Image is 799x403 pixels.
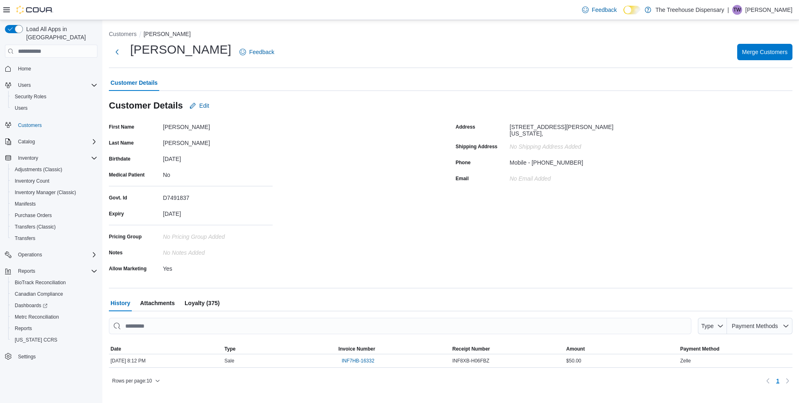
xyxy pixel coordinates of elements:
[163,207,273,217] div: [DATE]
[18,251,42,258] span: Operations
[111,346,121,352] span: Date
[11,103,31,113] a: Users
[15,80,97,90] span: Users
[11,92,50,102] a: Security Roles
[11,199,39,209] a: Manifests
[163,191,273,201] div: D7491837
[224,346,235,352] span: Type
[163,262,273,272] div: Yes
[18,66,31,72] span: Home
[680,346,720,352] span: Payment Method
[163,136,273,146] div: [PERSON_NAME]
[2,351,101,362] button: Settings
[111,75,158,91] span: Customer Details
[15,105,27,111] span: Users
[8,334,101,346] button: [US_STATE] CCRS
[456,159,471,166] label: Phone
[15,178,50,184] span: Inventory Count
[8,323,101,334] button: Reports
[11,335,97,345] span: Washington CCRS
[18,138,35,145] span: Catalog
[339,346,375,352] span: Invoice Number
[15,250,45,260] button: Operations
[15,63,97,74] span: Home
[11,222,97,232] span: Transfers (Classic)
[11,278,69,288] a: BioTrack Reconciliation
[11,176,53,186] a: Inventory Count
[8,175,101,187] button: Inventory Count
[15,224,56,230] span: Transfers (Classic)
[186,97,212,114] button: Edit
[8,288,101,300] button: Canadian Compliance
[18,268,35,274] span: Reports
[185,295,220,311] span: Loyalty (375)
[456,143,497,150] label: Shipping Address
[15,337,57,343] span: [US_STATE] CCRS
[15,352,39,362] a: Settings
[15,250,97,260] span: Operations
[11,211,97,220] span: Purchase Orders
[15,266,38,276] button: Reports
[109,31,137,37] button: Customers
[8,91,101,102] button: Security Roles
[249,48,274,56] span: Feedback
[11,165,65,174] a: Adjustments (Classic)
[11,301,51,310] a: Dashboards
[456,124,475,130] label: Address
[15,80,34,90] button: Users
[342,358,375,364] span: INF7HB-16332
[2,265,101,277] button: Reports
[11,335,61,345] a: [US_STATE] CCRS
[727,5,729,15] p: |
[564,344,678,354] button: Amount
[773,374,783,387] ul: Pagination for table:
[11,312,97,322] span: Metrc Reconciliation
[8,164,101,175] button: Adjustments (Classic)
[11,188,97,197] span: Inventory Manager (Classic)
[15,212,52,219] span: Purchase Orders
[163,246,273,256] div: No Notes added
[11,92,97,102] span: Security Roles
[15,120,45,130] a: Customers
[2,136,101,147] button: Catalog
[15,153,97,163] span: Inventory
[698,318,727,334] button: Type
[163,152,273,162] div: [DATE]
[776,377,779,385] span: 1
[579,2,620,18] a: Feedback
[109,140,134,146] label: Last Name
[734,5,741,15] span: TW
[11,278,97,288] span: BioTrack Reconciliation
[109,265,147,272] label: Allow Marketing
[8,277,101,288] button: BioTrack Reconciliation
[8,187,101,198] button: Inventory Manager (Classic)
[452,346,490,352] span: Receipt Number
[623,6,641,14] input: Dark Mode
[163,230,273,240] div: No Pricing Group Added
[11,233,97,243] span: Transfers
[2,79,101,91] button: Users
[163,120,273,130] div: [PERSON_NAME]
[15,137,38,147] button: Catalog
[592,6,617,14] span: Feedback
[11,324,35,333] a: Reports
[727,318,792,334] button: Payment Methods
[23,25,97,41] span: Load All Apps in [GEOGRAPHIC_DATA]
[130,41,231,58] h1: [PERSON_NAME]
[2,63,101,75] button: Home
[2,249,101,260] button: Operations
[15,266,97,276] span: Reports
[11,188,79,197] a: Inventory Manager (Classic)
[456,175,469,182] label: Email
[510,120,619,137] div: [STREET_ADDRESS][PERSON_NAME][US_STATE],
[15,137,97,147] span: Catalog
[11,289,66,299] a: Canadian Compliance
[18,353,36,360] span: Settings
[11,312,62,322] a: Metrc Reconciliation
[109,172,144,178] label: Medical Patient
[8,311,101,323] button: Metrc Reconciliation
[737,44,792,60] button: Merge Customers
[11,301,97,310] span: Dashboards
[11,289,97,299] span: Canadian Compliance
